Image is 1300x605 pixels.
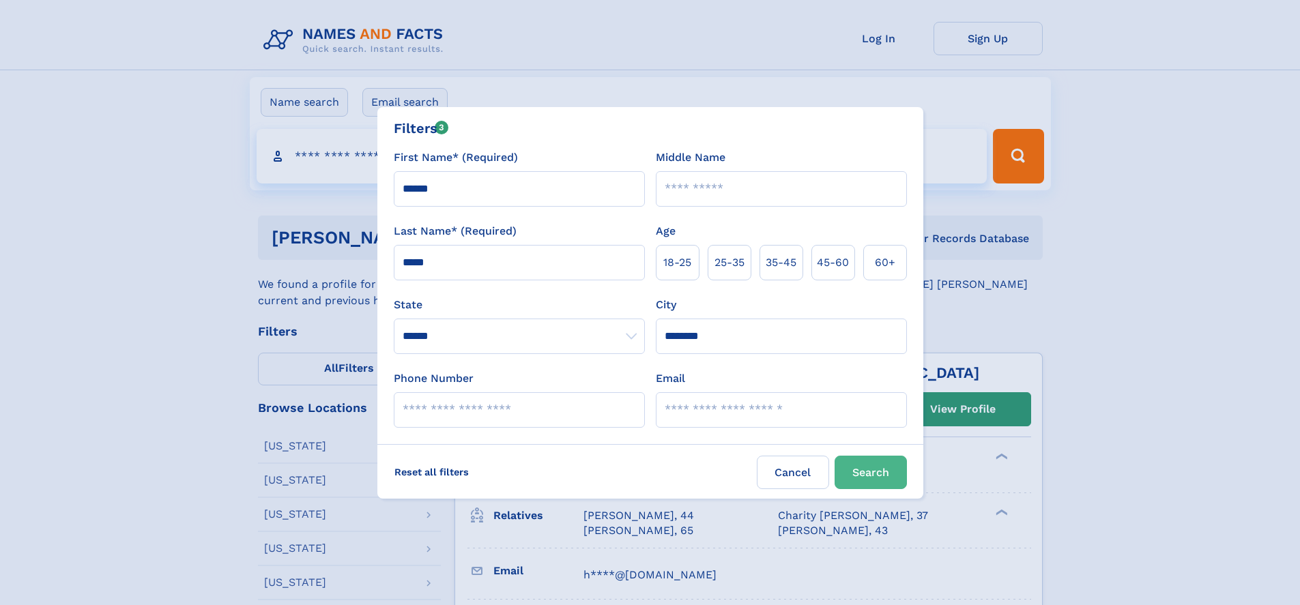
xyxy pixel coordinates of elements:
[757,456,829,489] label: Cancel
[663,254,691,271] span: 18‑25
[394,149,518,166] label: First Name* (Required)
[394,370,474,387] label: Phone Number
[835,456,907,489] button: Search
[394,223,517,239] label: Last Name* (Required)
[394,118,449,138] div: Filters
[656,223,676,239] label: Age
[386,456,478,488] label: Reset all filters
[394,297,645,313] label: State
[656,149,725,166] label: Middle Name
[875,254,895,271] span: 60+
[714,254,745,271] span: 25‑35
[817,254,849,271] span: 45‑60
[656,297,676,313] label: City
[766,254,796,271] span: 35‑45
[656,370,685,387] label: Email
